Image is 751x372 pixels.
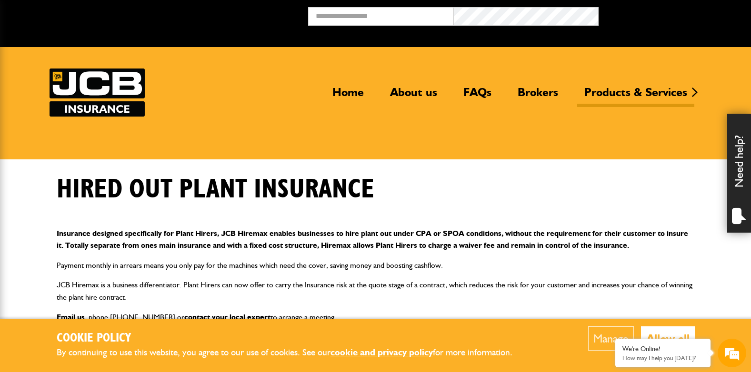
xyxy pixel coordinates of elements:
p: By continuing to use this website, you agree to our use of cookies. See our for more information. [57,345,528,360]
h2: Cookie Policy [57,331,528,346]
a: FAQs [456,85,499,107]
a: About us [383,85,444,107]
div: Need help? [727,114,751,233]
h1: Hired out plant insurance [57,174,374,206]
button: Allow all [641,326,695,351]
a: cookie and privacy policy [330,347,433,358]
a: contact your local expert [184,313,270,322]
a: Brokers [511,85,565,107]
a: JCB Insurance Services [50,69,145,117]
p: JCB Hiremax is a business differentiator. Plant Hirers can now offer to carry the Insurance risk ... [57,279,695,303]
a: Products & Services [577,85,694,107]
p: , phone [PHONE_NUMBER] or to arrange a meeting. [57,311,695,323]
button: Broker Login [599,7,744,22]
a: Home [325,85,371,107]
p: Insurance designed specifically for Plant Hirers, JCB Hiremax enables businesses to hire plant ou... [57,227,695,252]
div: We're Online! [622,345,703,353]
button: Manage [588,326,634,351]
p: Payment monthly in arrears means you only pay for the machines which need the cover, saving money... [57,259,695,272]
a: Email us [57,313,85,322]
img: JCB Insurance Services logo [50,69,145,117]
p: How may I help you today? [622,354,703,362]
